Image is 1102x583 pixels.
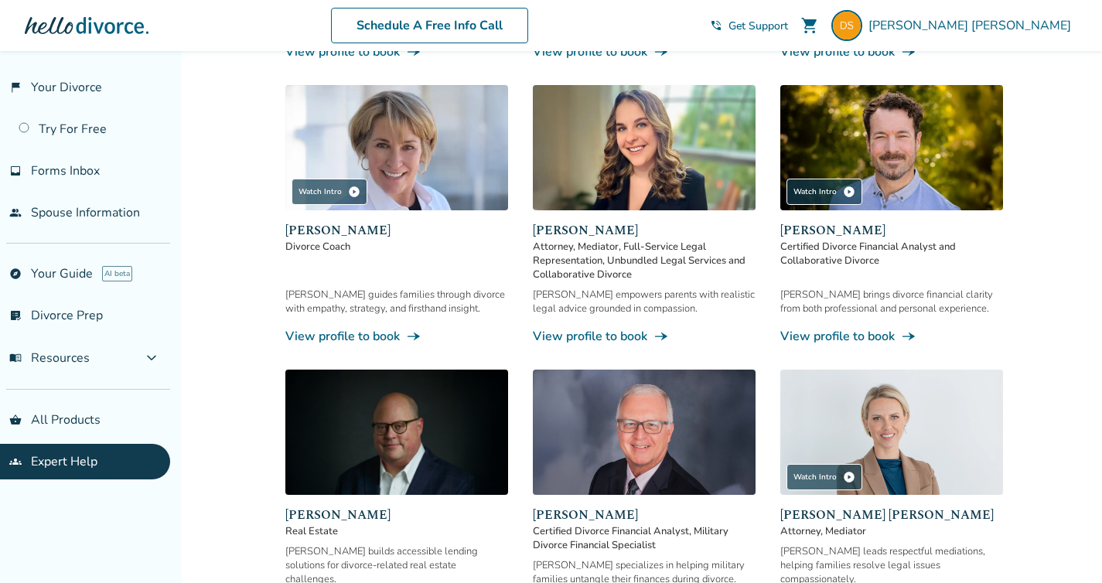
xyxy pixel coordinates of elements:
[901,329,916,344] span: line_end_arrow_notch
[831,10,862,41] img: dswezey2+portal1@gmail.com
[786,179,862,205] div: Watch Intro
[9,81,22,94] span: flag_2
[285,370,508,495] img: Chris Freemott
[9,414,22,426] span: shopping_basket
[285,221,508,240] span: [PERSON_NAME]
[406,329,421,344] span: line_end_arrow_notch
[9,165,22,177] span: inbox
[780,328,1003,345] a: View profile to bookline_end_arrow_notch
[780,370,1003,495] img: Melissa Wheeler Hoff
[653,329,669,344] span: line_end_arrow_notch
[31,162,100,179] span: Forms Inbox
[9,268,22,280] span: explore
[331,8,528,43] a: Schedule A Free Info Call
[868,17,1077,34] span: [PERSON_NAME] [PERSON_NAME]
[292,179,367,205] div: Watch Intro
[843,471,855,483] span: play_circle
[710,19,788,33] a: phone_in_talkGet Support
[901,44,916,60] span: line_end_arrow_notch
[285,240,508,254] span: Divorce Coach
[285,506,508,524] span: [PERSON_NAME]
[285,288,508,315] div: [PERSON_NAME] guides families through divorce with empathy, strategy, and firsthand insight.
[9,455,22,468] span: groups
[9,206,22,219] span: people
[533,221,756,240] span: [PERSON_NAME]
[653,44,669,60] span: line_end_arrow_notch
[9,349,90,367] span: Resources
[780,506,1003,524] span: [PERSON_NAME] [PERSON_NAME]
[533,85,756,210] img: Lauren Nonnemaker
[285,85,508,210] img: Kim Goodman
[9,352,22,364] span: menu_book
[780,240,1003,268] span: Certified Divorce Financial Analyst and Collaborative Divorce
[348,186,360,198] span: play_circle
[728,19,788,33] span: Get Support
[780,288,1003,315] div: [PERSON_NAME] brings divorce financial clarity from both professional and personal experience.
[780,221,1003,240] span: [PERSON_NAME]
[533,370,756,495] img: David Smith
[9,309,22,322] span: list_alt_check
[533,524,756,552] span: Certified Divorce Financial Analyst, Military Divorce Financial Specialist
[285,524,508,538] span: Real Estate
[406,44,421,60] span: line_end_arrow_notch
[533,288,756,315] div: [PERSON_NAME] empowers parents with realistic legal advice grounded in compassion.
[533,328,756,345] a: View profile to bookline_end_arrow_notch
[142,349,161,367] span: expand_more
[102,266,132,281] span: AI beta
[800,16,819,35] span: shopping_cart
[1025,509,1102,583] iframe: Chat Widget
[710,19,722,32] span: phone_in_talk
[780,85,1003,210] img: John Duffy
[533,506,756,524] span: [PERSON_NAME]
[533,240,756,281] span: Attorney, Mediator, Full-Service Legal Representation, Unbundled Legal Services and Collaborative...
[285,328,508,345] a: View profile to bookline_end_arrow_notch
[843,186,855,198] span: play_circle
[780,524,1003,538] span: Attorney, Mediator
[786,464,862,490] div: Watch Intro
